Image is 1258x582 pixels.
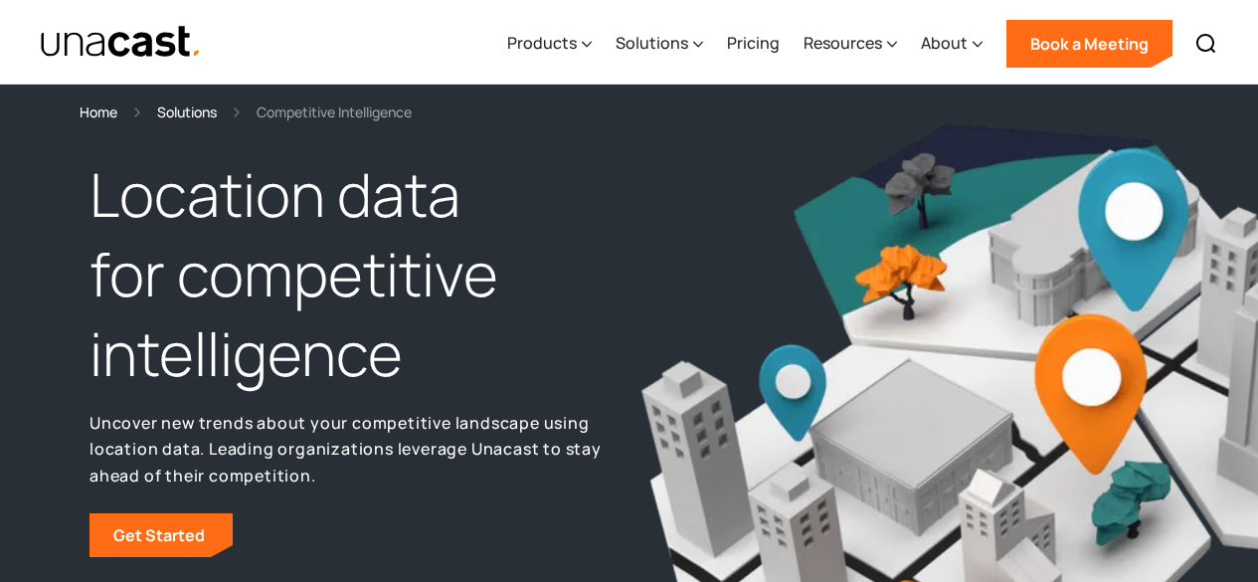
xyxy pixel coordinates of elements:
[40,25,202,60] a: home
[257,100,412,123] div: Competitive Intelligence
[90,155,620,393] h1: Location data for competitive intelligence
[90,410,620,489] p: Uncover new trends about your competitive landscape using location data. Leading organizations le...
[616,3,703,85] div: Solutions
[1194,32,1218,56] img: Search icon
[80,100,117,123] a: Home
[727,3,780,85] a: Pricing
[90,513,233,557] a: Get Started
[804,3,897,85] div: Resources
[157,100,217,123] a: Solutions
[1006,20,1172,68] a: Book a Meeting
[921,31,968,55] div: About
[921,3,983,85] div: About
[507,3,592,85] div: Products
[616,31,688,55] div: Solutions
[507,31,577,55] div: Products
[804,31,882,55] div: Resources
[40,25,202,60] img: Unacast text logo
